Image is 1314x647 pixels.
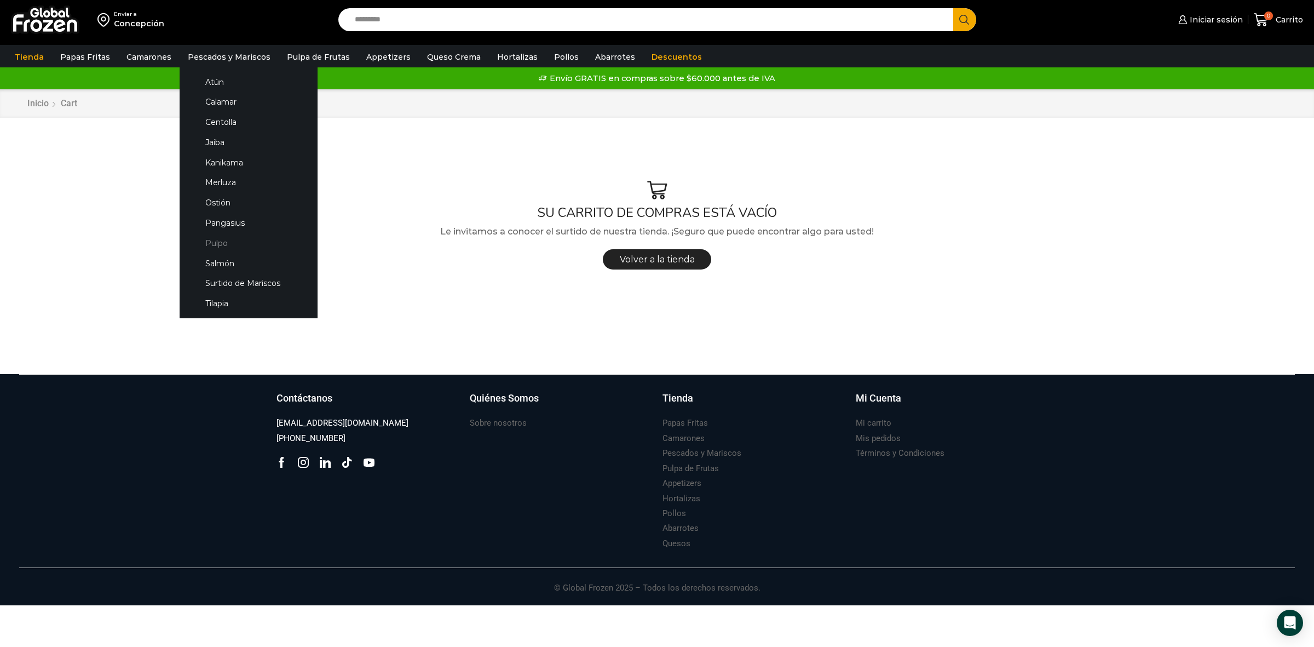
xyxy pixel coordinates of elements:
a: Inicio [27,98,49,110]
a: Pollos [662,506,686,521]
h3: Hortalizas [662,493,700,505]
h3: Quesos [662,538,690,549]
a: Términos y Condiciones [856,446,944,461]
a: [PHONE_NUMBER] [276,431,345,446]
a: Mis pedidos [856,431,901,446]
a: Volver a la tienda [603,249,712,270]
span: 0 [1264,12,1273,20]
h3: Camarones [662,433,705,444]
h3: [EMAIL_ADDRESS][DOMAIN_NAME] [276,417,408,429]
a: Pulpo [191,233,307,253]
a: Camarones [121,47,177,67]
h3: Mi Cuenta [856,391,901,405]
h3: Quiénes Somos [470,391,539,405]
a: [EMAIL_ADDRESS][DOMAIN_NAME] [276,416,408,431]
div: Concepción [114,18,164,29]
a: 0 Carrito [1254,7,1303,33]
a: Salmón [191,253,307,273]
a: Quiénes Somos [470,391,652,416]
a: Iniciar sesión [1175,9,1242,31]
a: Hortalizas [662,491,700,506]
a: Pulpa de Frutas [662,461,719,476]
a: Tienda [9,47,49,67]
a: Merluza [191,173,307,193]
h1: SU CARRITO DE COMPRAS ESTÁ VACÍO [19,205,1295,221]
a: Kanikama [191,152,307,173]
h3: Tienda [662,391,693,405]
h3: Mi carrito [856,417,891,429]
a: Hortalizas [492,47,543,67]
a: Mi Cuenta [856,391,1038,416]
span: Volver a la tienda [620,254,695,265]
a: Queso Crema [422,47,486,67]
h3: Contáctanos [276,391,332,405]
a: Centolla [191,112,307,133]
a: Sobre nosotros [470,416,527,431]
span: Cart [61,98,77,108]
a: Camarones [662,431,705,446]
img: address-field-icon.svg [97,10,114,29]
h3: Appetizers [662,478,701,489]
a: Pescados y Mariscos [662,446,741,461]
a: Calamar [191,92,307,112]
a: Papas Fritas [662,416,708,431]
a: Tilapia [191,294,307,314]
a: Descuentos [646,47,707,67]
h3: Mis pedidos [856,433,901,444]
button: Search button [953,8,976,31]
a: Ostión [191,193,307,213]
h3: Pollos [662,508,686,519]
p: © Global Frozen 2025 – Todos los derechos reservados. [271,568,1043,594]
a: Appetizers [361,47,416,67]
a: Pulpa de Frutas [281,47,355,67]
h3: [PHONE_NUMBER] [276,433,345,444]
h3: Sobre nosotros [470,417,527,429]
a: Mi carrito [856,416,891,431]
a: Surtido de Mariscos [191,273,307,294]
h3: Papas Fritas [662,417,708,429]
p: Le invitamos a conocer el surtido de nuestra tienda. ¡Seguro que puede encontrar algo para usted! [19,225,1295,239]
a: Tienda [662,391,845,416]
a: Pangasius [191,213,307,233]
a: Quesos [662,536,690,551]
a: Contáctanos [276,391,459,416]
a: Pollos [549,47,584,67]
a: Abarrotes [662,521,699,536]
h3: Términos y Condiciones [856,448,944,459]
a: Pescados y Mariscos [182,47,276,67]
h3: Pescados y Mariscos [662,448,741,459]
a: Appetizers [662,476,701,491]
a: Papas Fritas [55,47,116,67]
div: Enviar a [114,10,164,18]
a: Jaiba [191,132,307,152]
h3: Pulpa de Frutas [662,463,719,474]
a: Atún [191,72,307,92]
h3: Abarrotes [662,523,699,534]
span: Iniciar sesión [1187,14,1243,25]
a: Abarrotes [590,47,641,67]
span: Carrito [1273,14,1303,25]
div: Open Intercom Messenger [1277,610,1303,636]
